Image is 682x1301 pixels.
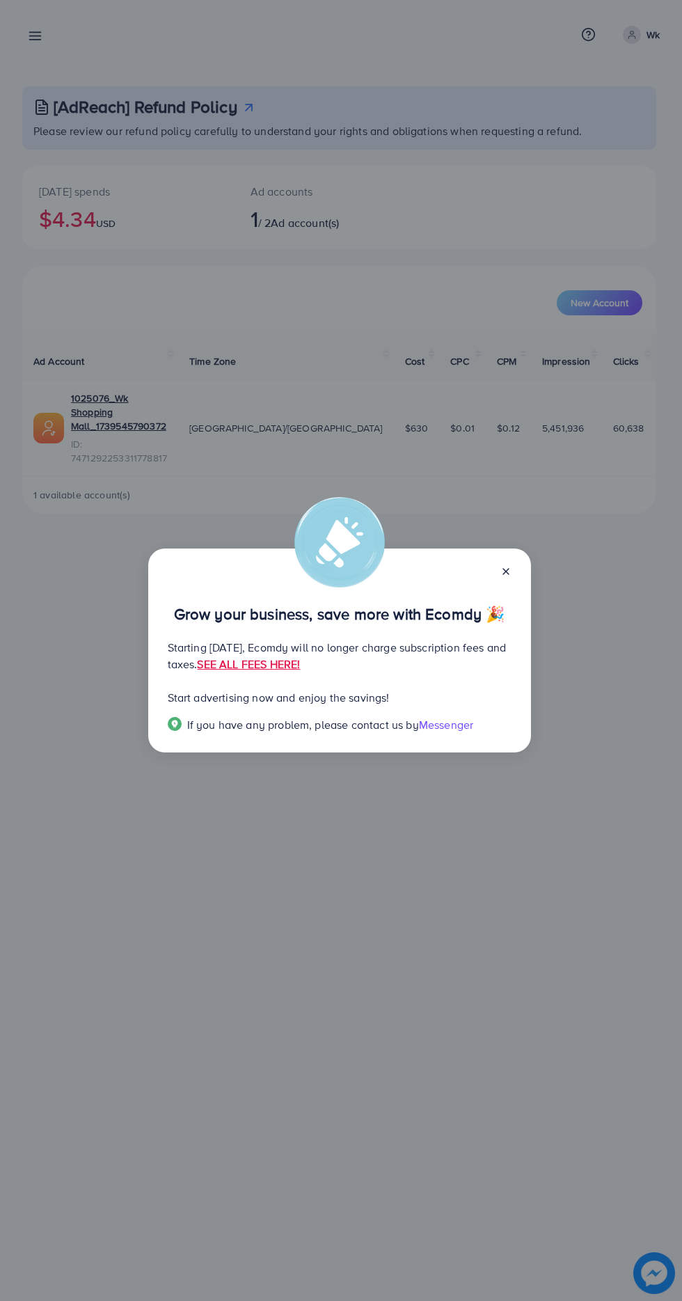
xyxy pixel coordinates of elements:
[168,639,511,672] p: Starting [DATE], Ecomdy will no longer charge subscription fees and taxes.
[168,689,511,706] p: Start advertising now and enjoy the savings!
[187,717,419,732] span: If you have any problem, please contact us by
[168,717,182,731] img: Popup guide
[197,656,300,672] a: SEE ALL FEES HERE!
[168,606,511,622] p: Grow your business, save more with Ecomdy 🎉
[419,717,473,732] span: Messenger
[294,497,385,588] img: alert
